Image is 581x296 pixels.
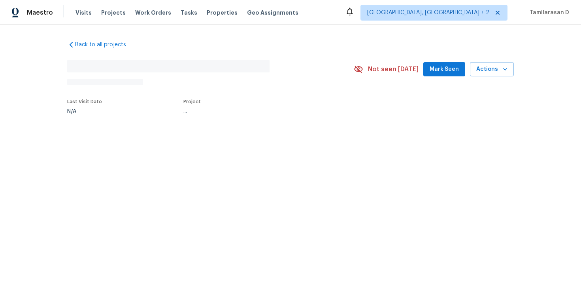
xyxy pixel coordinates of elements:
[470,62,514,77] button: Actions
[423,62,465,77] button: Mark Seen
[181,10,197,15] span: Tasks
[247,9,298,17] span: Geo Assignments
[207,9,238,17] span: Properties
[101,9,126,17] span: Projects
[430,65,459,74] span: Mark Seen
[67,99,102,104] span: Last Visit Date
[67,109,102,114] div: N/A
[27,9,53,17] span: Maestro
[367,9,489,17] span: [GEOGRAPHIC_DATA], [GEOGRAPHIC_DATA] + 2
[526,9,569,17] span: Tamilarasan D
[135,9,171,17] span: Work Orders
[67,41,143,49] a: Back to all projects
[368,65,419,73] span: Not seen [DATE]
[476,65,507,74] span: Actions
[183,99,201,104] span: Project
[183,109,335,114] div: ...
[75,9,92,17] span: Visits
